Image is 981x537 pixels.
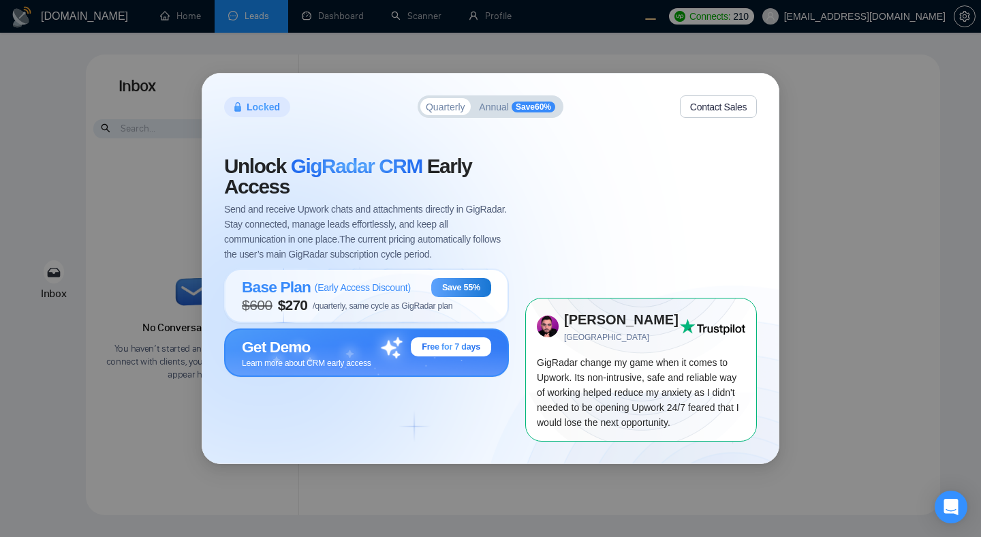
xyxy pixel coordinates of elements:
[315,282,411,293] span: ( Early Access Discount )
[291,155,422,177] span: GigRadar CRM
[473,98,561,115] button: AnnualSave60%
[247,99,280,114] span: Locked
[242,338,311,356] span: Get Demo
[242,297,272,313] span: $ 600
[224,202,509,262] span: Send and receive Upwork chats and attachments directly in GigRadar. Stay connected, manage leads ...
[564,312,679,327] strong: [PERSON_NAME]
[420,98,471,115] button: Quarterly
[512,102,555,112] span: Save 60 %
[680,95,757,118] button: Contact Sales
[224,328,509,383] button: Get DemoFree for 7 daysLearn more about CRM early access
[442,282,480,293] span: Save 55%
[935,491,967,523] div: Open Intercom Messenger
[422,341,480,352] span: Free for 7 days
[537,316,559,337] img: 73x73.png
[313,301,452,311] span: /quarterly, same cycle as GigRadar plan
[278,297,307,313] span: $ 270
[537,357,739,428] span: GigRadar change my game when it comes to Upwork. Its non-intrusive, safe and reliable way of work...
[224,156,509,197] span: Unlock Early Access
[242,358,371,368] span: Learn more about CRM early access
[564,331,680,344] span: [GEOGRAPHIC_DATA]
[479,102,509,112] span: Annual
[426,102,465,112] span: Quarterly
[224,268,509,328] button: Base Plan(Early Access Discount)Save 55%$600$270/quarterly, same cycle as GigRadar plan
[680,319,745,335] img: Trust Pilot
[242,278,311,296] span: Base Plan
